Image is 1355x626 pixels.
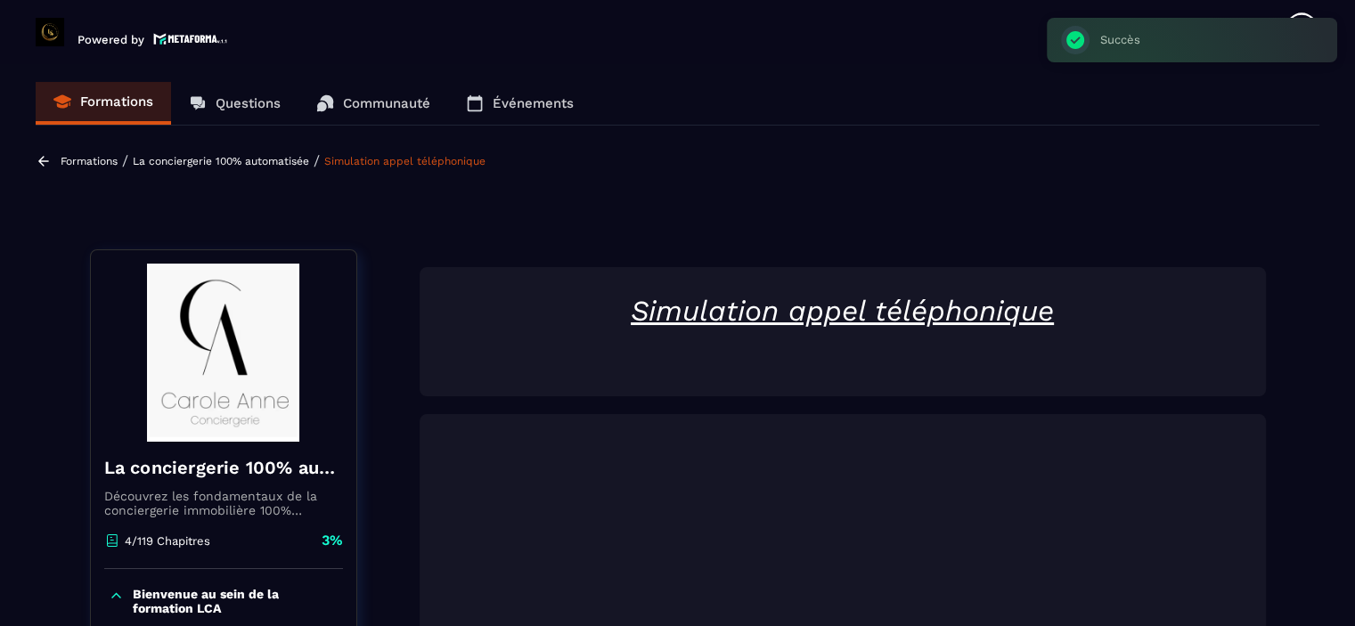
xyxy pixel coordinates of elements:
[104,455,343,480] h4: La conciergerie 100% automatisée
[80,93,153,110] p: Formations
[216,95,281,111] p: Questions
[631,294,1054,328] u: Simulation appel téléphonique
[61,155,118,167] a: Formations
[324,155,486,167] a: Simulation appel téléphonique
[36,82,171,125] a: Formations
[314,152,320,169] span: /
[133,587,339,615] p: Bienvenue au sein de la formation LCA
[171,82,298,125] a: Questions
[153,31,228,46] img: logo
[78,33,144,46] p: Powered by
[104,489,343,517] p: Découvrez les fondamentaux de la conciergerie immobilière 100% automatisée. Cette formation est c...
[133,155,309,167] a: La conciergerie 100% automatisée
[343,95,430,111] p: Communauté
[36,18,64,46] img: logo-branding
[493,95,574,111] p: Événements
[298,82,448,125] a: Communauté
[322,531,343,550] p: 3%
[122,152,128,169] span: /
[125,534,210,548] p: 4/119 Chapitres
[448,82,592,125] a: Événements
[104,264,343,442] img: banner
